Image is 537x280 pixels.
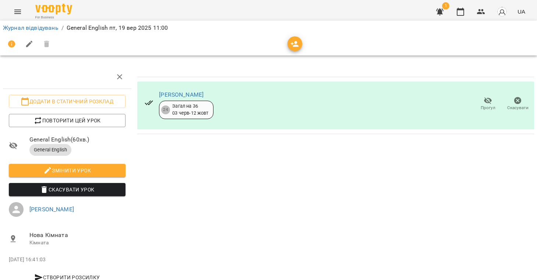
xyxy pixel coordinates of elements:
span: General English [29,147,71,153]
span: For Business [35,15,72,20]
span: Нова Кімната [29,231,126,240]
span: Скасувати Урок [15,185,120,194]
p: General English пт, 19 вер 2025 11:00 [67,24,168,32]
button: Додати в статичний розклад [9,95,126,108]
nav: breadcrumb [3,24,534,32]
a: [PERSON_NAME] [29,206,74,213]
button: Прогул [473,94,503,114]
div: Загал на 36 03 черв - 12 жовт [172,103,208,116]
span: 1 [442,2,449,10]
a: Журнал відвідувань [3,24,59,31]
span: UA [517,8,525,15]
div: 24 [161,105,170,114]
button: Menu [9,3,27,21]
span: Скасувати [507,105,529,111]
button: Скасувати Урок [9,183,126,196]
button: Скасувати [503,94,533,114]
img: avatar_s.png [497,7,507,17]
button: Повторити цей урок [9,114,126,127]
span: Додати в статичний розклад [15,97,120,106]
img: Voopty Logo [35,4,72,14]
span: General English ( 60 хв. ) [29,135,126,144]
span: Змінити урок [15,166,120,175]
p: [DATE] 16:41:03 [9,256,126,263]
span: Прогул [481,105,495,111]
li: / [61,24,64,32]
p: Кімната [29,239,126,247]
button: UA [515,5,528,18]
span: Повторити цей урок [15,116,120,125]
button: Змінити урок [9,164,126,177]
a: [PERSON_NAME] [159,91,204,98]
